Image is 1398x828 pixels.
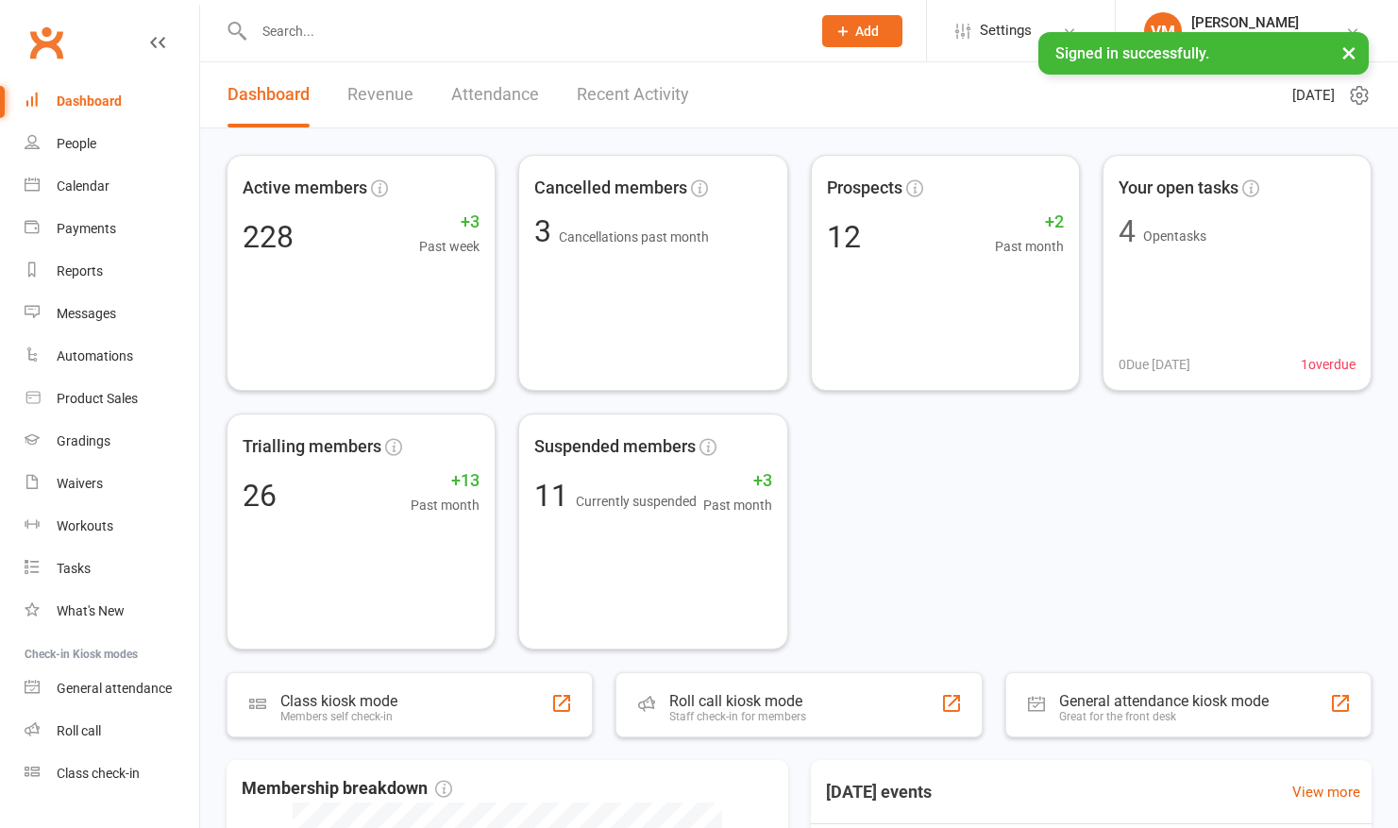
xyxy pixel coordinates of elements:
[57,136,96,151] div: People
[25,505,199,548] a: Workouts
[57,561,91,576] div: Tasks
[1143,228,1206,244] span: Open tasks
[25,250,199,293] a: Reports
[25,293,199,335] a: Messages
[23,19,70,66] a: Clubworx
[1059,692,1269,710] div: General attendance kiosk mode
[411,467,480,495] span: +13
[25,420,199,463] a: Gradings
[1292,84,1335,107] span: [DATE]
[25,667,199,710] a: General attendance kiosk mode
[559,229,709,245] span: Cancellations past month
[25,710,199,752] a: Roll call
[1191,31,1338,48] div: Emplify Western Suburbs
[980,9,1032,52] span: Settings
[995,209,1064,236] span: +2
[248,18,798,44] input: Search...
[57,391,138,406] div: Product Sales
[1059,710,1269,723] div: Great for the front desk
[57,348,133,363] div: Automations
[57,93,122,109] div: Dashboard
[25,548,199,590] a: Tasks
[1332,32,1366,73] button: ×
[669,692,806,710] div: Roll call kiosk mode
[25,335,199,378] a: Automations
[827,222,861,252] div: 12
[57,221,116,236] div: Payments
[1119,216,1136,246] div: 4
[25,80,199,123] a: Dashboard
[669,710,806,723] div: Staff check-in for members
[1191,14,1338,31] div: [PERSON_NAME]
[534,213,559,249] span: 3
[703,495,772,515] span: Past month
[703,467,772,495] span: +3
[451,62,539,127] a: Attendance
[419,236,480,257] span: Past week
[243,175,367,202] span: Active members
[57,603,125,618] div: What's New
[57,263,103,279] div: Reports
[57,766,140,781] div: Class check-in
[1144,12,1182,50] div: VM
[57,723,101,738] div: Roll call
[25,463,199,505] a: Waivers
[25,378,199,420] a: Product Sales
[1119,175,1238,202] span: Your open tasks
[534,433,696,461] span: Suspended members
[995,236,1064,257] span: Past month
[1292,781,1360,803] a: View more
[855,24,879,39] span: Add
[243,222,294,252] div: 228
[534,481,697,511] div: 11
[577,62,689,127] a: Recent Activity
[57,433,110,448] div: Gradings
[57,518,113,533] div: Workouts
[534,175,687,202] span: Cancelled members
[25,123,199,165] a: People
[25,752,199,795] a: Class kiosk mode
[280,710,397,723] div: Members self check-in
[576,494,697,509] span: Currently suspended
[280,692,397,710] div: Class kiosk mode
[1301,354,1356,375] span: 1 overdue
[57,306,116,321] div: Messages
[347,62,413,127] a: Revenue
[1055,44,1209,62] span: Signed in successfully.
[822,15,902,47] button: Add
[227,62,310,127] a: Dashboard
[1119,354,1190,375] span: 0 Due [DATE]
[25,590,199,633] a: What's New
[25,208,199,250] a: Payments
[57,178,109,194] div: Calendar
[411,495,480,515] span: Past month
[25,165,199,208] a: Calendar
[242,775,452,803] span: Membership breakdown
[419,209,480,236] span: +3
[811,775,947,809] h3: [DATE] events
[57,476,103,491] div: Waivers
[57,681,172,696] div: General attendance
[243,481,277,511] div: 26
[243,433,381,461] span: Trialling members
[827,175,902,202] span: Prospects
